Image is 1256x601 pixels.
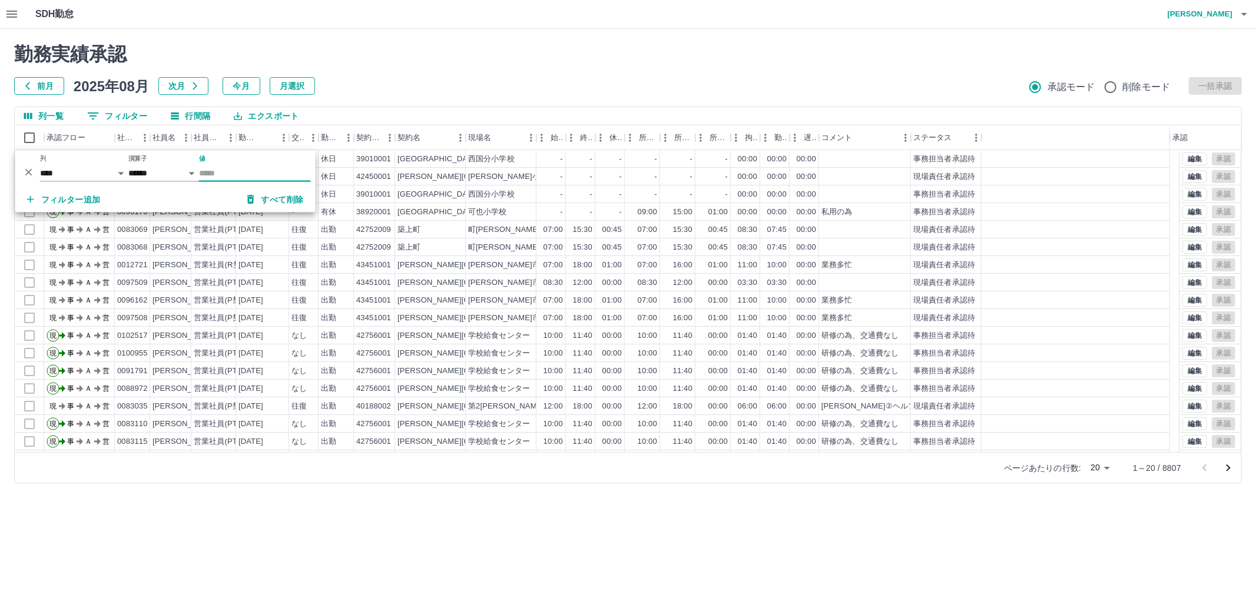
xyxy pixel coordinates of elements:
[15,151,316,212] div: フィルター表示
[738,313,757,324] div: 11:00
[725,154,728,165] div: -
[738,295,757,306] div: 11:00
[673,260,692,271] div: 16:00
[580,125,593,150] div: 終業
[49,296,57,304] text: 現
[738,207,757,218] div: 00:00
[774,125,787,150] div: 勤務
[67,261,74,269] text: 事
[191,125,236,150] div: 社員区分
[638,260,657,271] div: 07:00
[790,125,819,150] div: 遅刻等
[1182,347,1207,360] button: 編集
[397,242,420,253] div: 築上町
[102,278,110,287] text: 営
[321,125,340,150] div: 勤務区分
[153,277,217,288] div: [PERSON_NAME]
[397,260,543,271] div: [PERSON_NAME][GEOGRAPHIC_DATA]
[708,224,728,235] div: 00:45
[1182,241,1207,254] button: 編集
[738,260,757,271] div: 11:00
[223,77,260,95] button: 今月
[660,125,695,150] div: 所定終業
[291,260,307,271] div: 往復
[20,163,38,181] button: 削除
[194,260,251,271] div: 営業社員(R契約)
[319,125,354,150] div: 勤務区分
[18,189,110,210] button: フィルター追加
[321,171,336,182] div: 休日
[397,330,543,341] div: [PERSON_NAME][GEOGRAPHIC_DATA]
[224,107,308,125] button: エクスポート
[767,207,787,218] div: 00:00
[1170,125,1231,150] div: 承認
[78,107,157,125] button: フィルター表示
[153,295,217,306] div: [PERSON_NAME]
[397,154,479,165] div: [GEOGRAPHIC_DATA]
[767,242,787,253] div: 07:45
[673,277,692,288] div: 12:00
[275,129,293,147] button: メニュー
[74,77,149,95] h5: 2025年08月
[259,130,275,146] button: ソート
[797,260,816,271] div: 00:00
[49,314,57,322] text: 現
[102,225,110,234] text: 営
[561,189,563,200] div: -
[199,154,206,163] label: 値
[913,189,975,200] div: 事務担当者承認待
[673,224,692,235] div: 15:30
[47,125,85,150] div: 承認フロー
[639,125,658,150] div: 所定開始
[625,125,660,150] div: 所定開始
[544,277,563,288] div: 08:30
[797,313,816,324] div: 00:00
[117,277,148,288] div: 0097509
[1182,152,1207,165] button: 編集
[321,154,336,165] div: 休日
[1182,311,1207,324] button: 編集
[913,313,975,324] div: 現場責任者承認待
[468,260,602,271] div: [PERSON_NAME]市学校給食センター
[673,295,692,306] div: 16:00
[194,330,256,341] div: 営業社員(PT契約)
[913,154,975,165] div: 事務担当者承認待
[85,296,92,304] text: Ａ
[238,330,263,341] div: [DATE]
[602,260,622,271] div: 01:00
[590,154,592,165] div: -
[102,261,110,269] text: 営
[710,125,728,150] div: 所定休憩
[913,125,952,150] div: ステータス
[397,313,543,324] div: [PERSON_NAME][GEOGRAPHIC_DATA]
[1182,276,1207,289] button: 編集
[321,189,336,200] div: 休日
[590,189,592,200] div: -
[544,295,563,306] div: 07:00
[153,125,175,150] div: 社員名
[49,278,57,287] text: 現
[236,125,289,150] div: 勤務日
[67,225,74,234] text: 事
[468,171,618,182] div: [PERSON_NAME]小学校放課後子ども教室
[49,225,57,234] text: 現
[356,260,391,271] div: 43451001
[797,277,816,288] div: 00:00
[468,189,515,200] div: 西国分小学校
[395,125,466,150] div: 契約名
[708,277,728,288] div: 00:00
[821,125,853,150] div: コメント
[1182,223,1207,236] button: 編集
[354,125,395,150] div: 契約コード
[673,207,692,218] div: 15:00
[153,313,217,324] div: [PERSON_NAME]
[67,314,74,322] text: 事
[1182,435,1207,448] button: 編集
[468,295,602,306] div: [PERSON_NAME]市学校給食センター
[340,129,357,147] button: メニュー
[913,224,975,235] div: 現場責任者承認待
[544,242,563,253] div: 07:00
[1182,205,1207,218] button: 編集
[194,313,251,324] div: 営業社員(P契約)
[821,313,853,324] div: 業務多忙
